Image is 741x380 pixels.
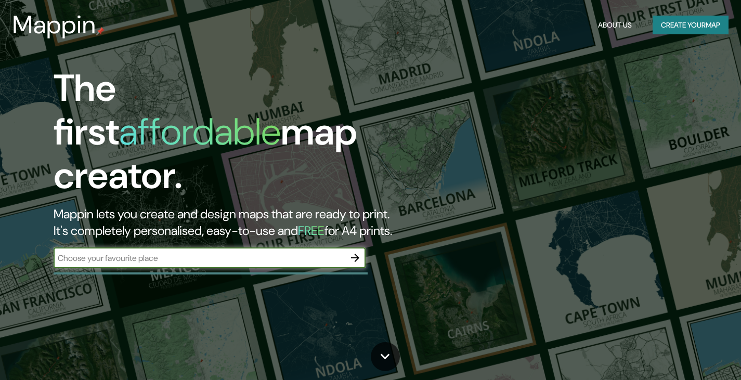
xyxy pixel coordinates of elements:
[298,222,324,239] h5: FREE
[648,339,730,369] iframe: Help widget launcher
[54,252,345,264] input: Choose your favourite place
[653,16,729,35] button: Create yourmap
[594,16,636,35] button: About Us
[12,10,96,40] h3: Mappin
[96,27,105,35] img: mappin-pin
[54,67,424,206] h1: The first map creator.
[119,108,281,156] h1: affordable
[54,206,424,239] h2: Mappin lets you create and design maps that are ready to print. It's completely personalised, eas...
